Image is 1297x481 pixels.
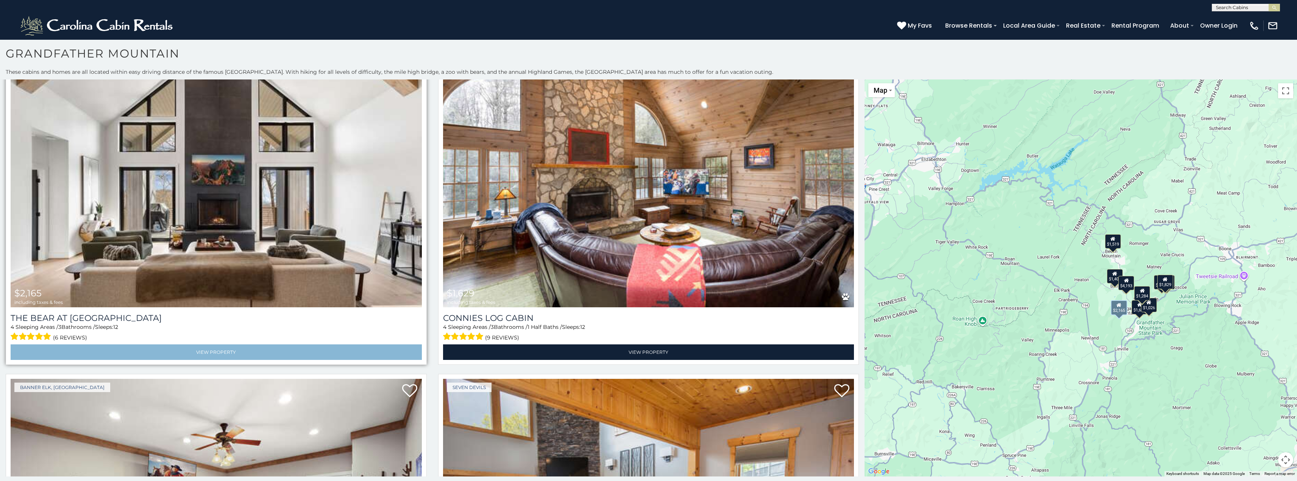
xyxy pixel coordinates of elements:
span: 12 [113,324,118,330]
a: Report a map error [1264,472,1295,476]
button: Change map style [868,83,895,97]
img: mail-regular-white.png [1267,20,1278,31]
a: Terms (opens in new tab) [1249,472,1260,476]
span: including taxes & fees [447,300,495,305]
a: The Bear At [GEOGRAPHIC_DATA] [11,313,422,323]
div: $4,193 [1118,276,1134,290]
span: 12 [580,324,585,330]
img: The Bear At Sugar Mountain [11,32,422,307]
div: $1,404 [1107,269,1123,283]
span: (9 reviews) [485,333,519,342]
div: $2,394 [1154,275,1170,289]
a: Real Estate [1062,19,1104,32]
a: View Property [443,344,854,360]
a: About [1166,19,1193,32]
img: Google [866,467,891,476]
a: Rental Program [1108,19,1163,32]
span: Map [874,86,887,94]
a: Open this area in Google Maps (opens a new window) [866,467,891,476]
img: phone-regular-white.png [1249,20,1260,31]
span: 3 [491,324,494,330]
a: View Property [11,344,422,360]
a: Local Area Guide [999,19,1059,32]
img: Connies Log Cabin [443,32,854,307]
a: Seven Devils [447,383,492,392]
span: $1,629 [447,288,474,299]
a: My Favs [897,21,934,31]
span: 1 Half Baths / [528,324,562,330]
div: $1,284 [1135,286,1150,300]
button: Keyboard shortcuts [1166,471,1199,476]
div: $1,829 [1157,274,1173,289]
a: Add to favorites [402,383,417,399]
div: $1,026 [1141,297,1157,312]
a: Connies Log Cabin [443,313,854,323]
span: Map data ©2025 Google [1203,472,1245,476]
span: $2,165 [14,288,42,299]
span: including taxes & fees [14,300,63,305]
div: $2,165 [1111,300,1127,315]
a: The Bear At Sugar Mountain $2,165 including taxes & fees [11,32,422,307]
button: Map camera controls [1278,452,1293,467]
span: 4 [11,324,14,330]
a: Owner Login [1196,19,1241,32]
h3: The Bear At Sugar Mountain [11,313,422,323]
img: White-1-2.png [19,14,176,37]
span: 3 [58,324,61,330]
span: My Favs [908,21,932,30]
div: $1,629 [1132,300,1148,314]
a: Banner Elk, [GEOGRAPHIC_DATA] [14,383,110,392]
button: Toggle fullscreen view [1278,83,1293,98]
div: $2,137 [1159,275,1175,290]
div: Sleeping Areas / Bathrooms / Sleeps: [443,323,854,342]
a: Connies Log Cabin $1,629 including taxes & fees [443,32,854,307]
a: Browse Rentals [941,19,996,32]
div: $1,519 [1105,234,1121,249]
span: (6 reviews) [53,333,87,342]
a: Add to favorites [834,383,849,399]
div: Sleeping Areas / Bathrooms / Sleeps: [11,323,422,342]
span: 4 [443,324,446,330]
